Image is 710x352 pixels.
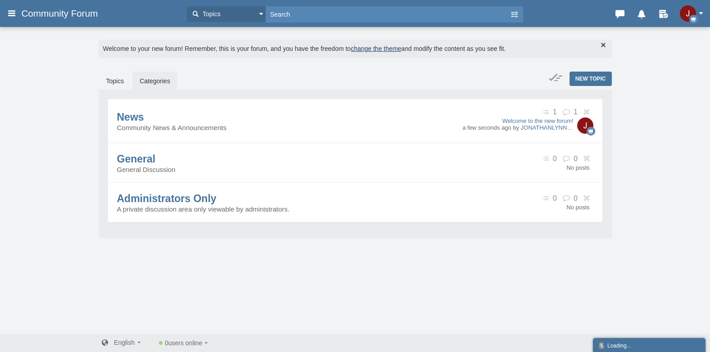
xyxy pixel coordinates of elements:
[187,6,266,22] button: Topics
[597,340,701,350] div: Loading...
[574,155,578,163] span: 0
[680,5,696,22] img: bYiCEAAAAAZJREFUAwA0sCCX95rYzQAAAABJRU5ErkJggg==
[21,8,104,19] span: Community Forum
[462,124,511,131] time: a few seconds ago
[574,108,578,116] span: 1
[117,193,217,204] a: Administrators Only
[577,117,593,134] img: bYiCEAAAAAZJREFUAwA0sCCX95rYzQAAAABJRU5ErkJggg==
[521,124,585,131] a: JONATHANLYNNSMITH
[553,108,557,116] span: 1
[21,5,182,22] a: Community Forum
[266,6,510,22] input: Search
[553,155,557,163] span: 0
[114,339,135,346] span: English
[117,111,144,123] a: News
[132,72,177,90] a: Categories
[575,76,606,82] span: New Topic
[574,194,578,203] span: 0
[570,72,612,86] a: New Topic
[99,72,131,90] a: Topics
[553,194,557,203] span: 0
[200,9,221,19] span: Topics
[99,40,612,58] div: Welcome to your new forum! Remember, this is your forum, and you have the freedom to and modify t...
[168,339,203,347] span: users online
[351,45,401,52] a: change the theme
[462,117,573,124] a: Welcome to the new forum!
[159,339,208,347] a: 0
[117,153,156,165] a: General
